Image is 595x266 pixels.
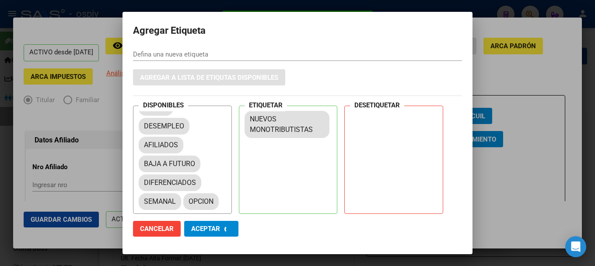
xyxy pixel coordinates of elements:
[191,225,220,233] span: Aceptar
[245,99,287,111] h4: ETIQUETAR
[139,99,188,111] h4: DISPONIBLES
[350,99,404,111] h4: DESETIQUETAR
[184,221,238,237] button: Aceptar
[140,74,278,82] span: Agregar a lista de etiqutas disponibles
[139,193,181,210] mat-chip: SEMANAL
[140,225,174,233] span: Cancelar
[183,193,219,210] mat-chip: OPCION
[139,156,200,172] mat-chip: BAJA A FUTURO
[133,69,285,85] button: Agregar a lista de etiqutas disponibles
[133,221,181,237] button: Cancelar
[565,236,586,257] div: Open Intercom Messenger
[245,111,330,138] mat-chip: NUEVOS MONOTRIBUTISTAS
[139,174,201,191] mat-chip: DIFERENCIADOS
[133,22,462,39] h2: Agregar Etiqueta
[139,137,183,153] mat-chip: AFILIADOS
[139,118,189,135] mat-chip: DESEMPLEO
